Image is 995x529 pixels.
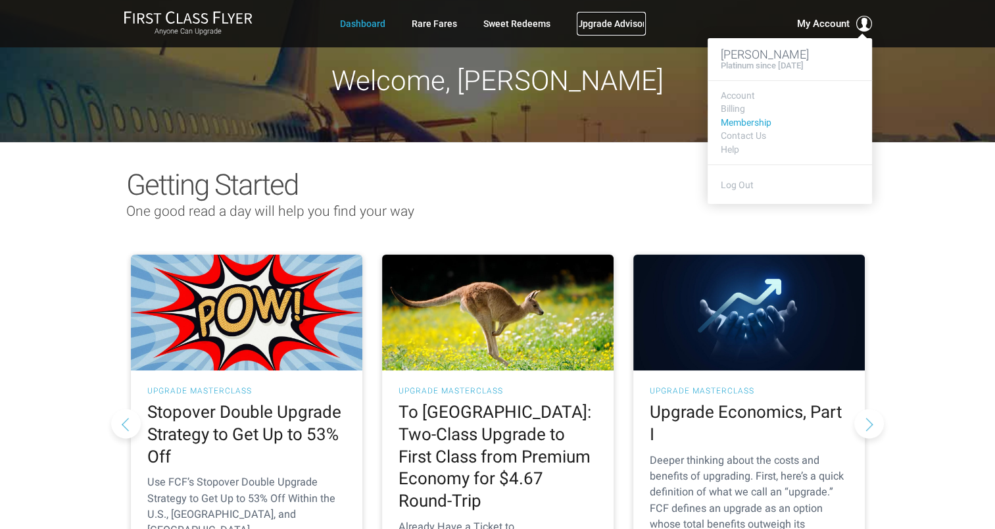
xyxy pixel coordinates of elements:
[126,168,298,202] span: Getting Started
[483,12,550,36] a: Sweet Redeems
[721,104,859,114] a: Billing
[340,12,385,36] a: Dashboard
[650,401,848,446] h2: Upgrade Economics, Part I
[721,61,804,70] h4: Platinum since [DATE]
[721,118,859,128] a: Membership
[124,11,253,37] a: First Class FlyerAnyone Can Upgrade
[650,387,848,395] h3: UPGRADE MASTERCLASS
[797,16,850,32] span: My Account
[399,401,597,513] h2: To [GEOGRAPHIC_DATA]: Two-Class Upgrade to First Class from Premium Economy for $4.67 Round-Trip
[111,409,141,438] button: Previous slide
[721,145,859,155] a: Help
[399,387,597,395] h3: UPGRADE MASTERCLASS
[721,131,859,141] a: Contact Us
[412,12,457,36] a: Rare Fares
[721,91,859,101] a: Account
[854,409,884,438] button: Next slide
[721,48,859,61] h3: [PERSON_NAME]
[331,64,664,97] span: Welcome, [PERSON_NAME]
[124,11,253,24] img: First Class Flyer
[721,180,754,190] a: Log Out
[577,12,646,36] a: Upgrade Advisor
[124,27,253,36] small: Anyone Can Upgrade
[147,401,346,468] h2: Stopover Double Upgrade Strategy to Get Up to 53% Off
[797,16,872,32] button: My Account
[147,387,346,395] h3: UPGRADE MASTERCLASS
[126,203,414,219] span: One good read a day will help you find your way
